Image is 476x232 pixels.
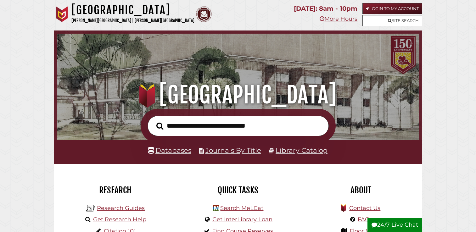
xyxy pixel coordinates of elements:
[148,146,191,154] a: Databases
[213,205,219,211] img: Hekman Library Logo
[153,121,166,132] button: Search
[86,204,95,213] img: Hekman Library Logo
[212,216,272,223] a: Get InterLibrary Loan
[59,185,172,196] h2: Research
[71,3,194,17] h1: [GEOGRAPHIC_DATA]
[54,6,70,22] img: Calvin University
[156,122,163,130] i: Search
[358,216,372,223] a: FAQs
[220,205,263,212] a: Search MeLCat
[93,216,146,223] a: Get Research Help
[276,146,328,154] a: Library Catalog
[294,3,357,14] p: [DATE]: 8am - 10pm
[182,185,295,196] h2: Quick Tasks
[349,205,380,212] a: Contact Us
[71,17,194,24] p: [PERSON_NAME][GEOGRAPHIC_DATA] | [PERSON_NAME][GEOGRAPHIC_DATA]
[97,205,145,212] a: Research Guides
[205,146,261,154] a: Journals By Title
[64,81,412,109] h1: [GEOGRAPHIC_DATA]
[320,15,357,22] a: More Hours
[196,6,212,22] img: Calvin Theological Seminary
[304,185,417,196] h2: About
[362,15,422,26] a: Site Search
[362,3,422,14] a: Login to My Account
